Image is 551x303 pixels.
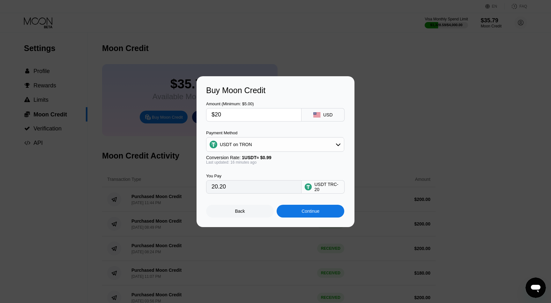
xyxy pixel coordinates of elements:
div: Last updated: 16 minutes ago [206,160,344,165]
span: 1 USDT ≈ $0.99 [242,155,272,160]
div: Conversion Rate: [206,155,344,160]
div: USDT on TRON [220,142,252,147]
div: USDT TRC-20 [314,182,341,192]
div: Back [235,209,245,214]
div: Continue [302,209,319,214]
iframe: Кнопка запуска окна обмена сообщениями [525,277,546,298]
div: USD [323,112,333,117]
div: Amount (Minimum: $5.00) [206,101,302,106]
div: Back [206,205,274,218]
div: Continue [277,205,344,218]
div: USDT on TRON [206,138,344,151]
div: Payment Method [206,130,344,135]
div: You Pay [206,174,302,178]
input: $0.00 [212,108,296,121]
div: Buy Moon Credit [206,86,345,95]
